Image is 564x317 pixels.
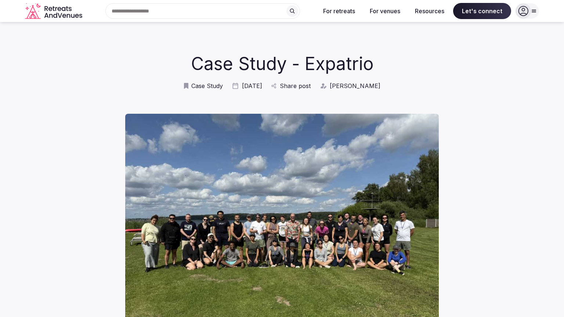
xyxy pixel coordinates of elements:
[280,82,311,90] span: Share post
[409,3,450,19] button: Resources
[317,3,361,19] button: For retreats
[364,3,406,19] button: For venues
[191,82,223,90] span: Case Study
[453,3,511,19] span: Let's connect
[319,82,380,90] a: [PERSON_NAME]
[145,51,419,76] h1: Case Study - Expatrio
[25,3,84,19] a: Visit the homepage
[25,3,84,19] svg: Retreats and Venues company logo
[330,82,380,90] span: [PERSON_NAME]
[184,82,223,90] a: Case Study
